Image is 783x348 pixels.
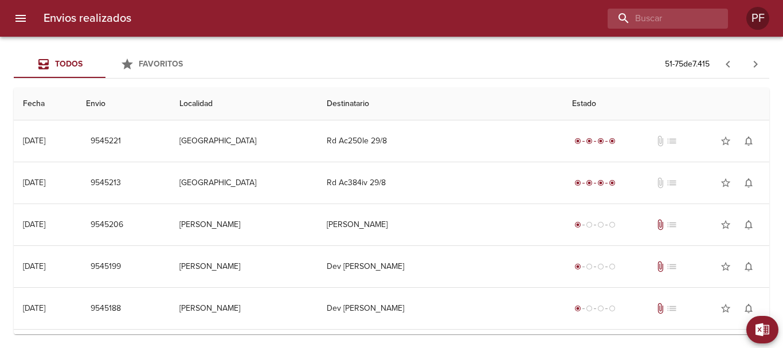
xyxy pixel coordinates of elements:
span: radio_button_checked [586,179,593,186]
button: Agregar a favoritos [714,213,737,236]
span: star_border [720,261,731,272]
span: star_border [720,303,731,314]
span: radio_button_checked [586,138,593,144]
div: [DATE] [23,303,45,313]
span: 9545213 [91,176,121,190]
span: radio_button_unchecked [609,263,616,270]
span: radio_button_checked [574,221,581,228]
div: [DATE] [23,220,45,229]
span: radio_button_checked [609,138,616,144]
div: Generado [572,303,618,314]
div: Entregado [572,177,618,189]
span: 9545188 [91,302,121,316]
th: Localidad [170,88,318,120]
button: Activar notificaciones [737,297,760,320]
td: [PERSON_NAME] [170,246,318,287]
th: Fecha [14,88,77,120]
span: star_border [720,135,731,147]
td: Dev [PERSON_NAME] [318,246,563,287]
td: Rd Ac384iv 29/8 [318,162,563,204]
span: radio_button_unchecked [586,263,593,270]
div: Generado [572,219,618,230]
span: Pagina siguiente [742,50,769,78]
div: Entregado [572,135,618,147]
span: radio_button_unchecked [609,221,616,228]
button: Activar notificaciones [737,171,760,194]
span: Favoritos [139,59,183,69]
span: radio_button_checked [597,179,604,186]
th: Estado [563,88,769,120]
td: [PERSON_NAME] [170,288,318,329]
td: [PERSON_NAME] [318,204,563,245]
span: Pagina anterior [714,58,742,69]
div: [DATE] [23,261,45,271]
span: No tiene documentos adjuntos [655,135,666,147]
button: Agregar a favoritos [714,297,737,320]
span: Todos [55,59,83,69]
td: Dev [PERSON_NAME] [318,288,563,329]
button: Agregar a favoritos [714,255,737,278]
td: [PERSON_NAME] [170,204,318,245]
button: 9545206 [86,214,128,236]
div: [DATE] [23,178,45,187]
span: radio_button_unchecked [597,263,604,270]
div: [DATE] [23,136,45,146]
span: star_border [720,177,731,189]
span: notifications_none [743,261,754,272]
button: 9545213 [86,173,126,194]
span: No tiene pedido asociado [666,135,678,147]
span: No tiene documentos adjuntos [655,177,666,189]
span: star_border [720,219,731,230]
span: radio_button_checked [574,138,581,144]
span: notifications_none [743,219,754,230]
th: Destinatario [318,88,563,120]
span: Tiene documentos adjuntos [655,261,666,272]
td: [GEOGRAPHIC_DATA] [170,120,318,162]
th: Envio [77,88,170,120]
span: radio_button_unchecked [609,305,616,312]
span: radio_button_checked [574,179,581,186]
span: No tiene pedido asociado [666,219,678,230]
button: 9545199 [86,256,126,277]
button: 9545188 [86,298,126,319]
td: Rd Ac250le 29/8 [318,120,563,162]
span: Tiene documentos adjuntos [655,303,666,314]
p: 51 - 75 de 7.415 [665,58,710,70]
span: radio_button_unchecked [597,305,604,312]
span: radio_button_unchecked [586,221,593,228]
span: notifications_none [743,303,754,314]
span: No tiene pedido asociado [666,303,678,314]
input: buscar [608,9,708,29]
span: 9545206 [91,218,123,232]
span: radio_button_checked [574,263,581,270]
button: Exportar Excel [746,316,778,343]
span: No tiene pedido asociado [666,177,678,189]
span: No tiene pedido asociado [666,261,678,272]
div: Abrir información de usuario [746,7,769,30]
div: Generado [572,261,618,272]
span: notifications_none [743,177,754,189]
h6: Envios realizados [44,9,131,28]
span: radio_button_checked [609,179,616,186]
span: radio_button_checked [597,138,604,144]
div: Tabs Envios [14,50,197,78]
button: menu [7,5,34,32]
span: radio_button_checked [574,305,581,312]
td: [GEOGRAPHIC_DATA] [170,162,318,204]
span: 9545199 [91,260,121,274]
span: Tiene documentos adjuntos [655,219,666,230]
span: radio_button_unchecked [586,305,593,312]
button: Agregar a favoritos [714,130,737,153]
span: radio_button_unchecked [597,221,604,228]
span: notifications_none [743,135,754,147]
span: 9545221 [91,134,121,148]
div: PF [746,7,769,30]
button: 9545221 [86,131,126,152]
